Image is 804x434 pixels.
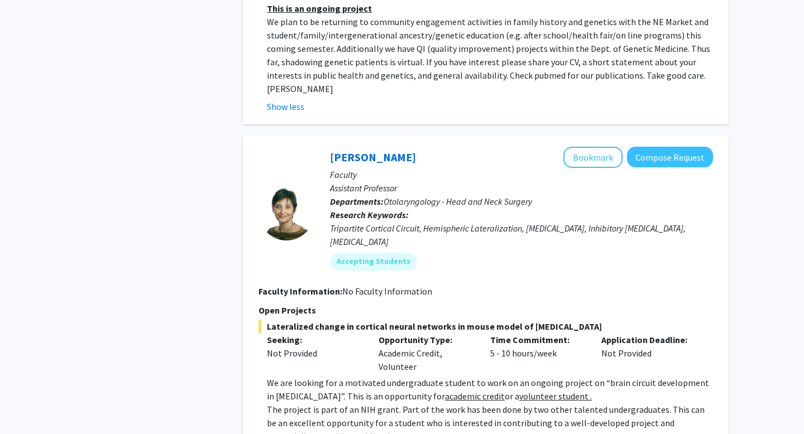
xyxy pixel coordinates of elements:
[563,147,623,168] button: Add Tara Deemyad to Bookmarks
[330,150,416,164] a: [PERSON_NAME]
[267,15,713,95] p: We plan to be returning to community engagement activities in family history and genetics with th...
[379,333,473,346] p: Opportunity Type:
[519,390,592,402] u: volunteer student .
[330,196,384,207] b: Departments:
[259,320,713,333] span: Lateralized change in cortical neural networks in mouse model of [MEDICAL_DATA]
[267,100,304,113] button: Show less
[330,168,713,181] p: Faculty
[267,376,713,403] p: We are looking for a motivated undergraduate student to work on an ongoing project on “brain circ...
[330,181,713,195] p: Assistant Professor
[267,346,362,360] div: Not Provided
[267,3,372,14] u: This is an ongoing project
[342,286,432,297] span: No Faculty Information
[384,196,532,207] span: Otolaryngology - Head and Neck Surgery
[482,333,594,373] div: 5 - 10 hours/week
[593,333,705,373] div: Not Provided
[267,333,362,346] p: Seeking:
[259,286,342,297] b: Faculty Information:
[330,209,409,220] b: Research Keywords:
[8,384,47,426] iframe: Chat
[627,147,713,167] button: Compose Request to Tara Deemyad
[490,333,585,346] p: Time Commitment:
[601,333,696,346] p: Application Deadline:
[370,333,482,373] div: Academic Credit, Volunteer
[330,221,713,248] div: Tripartite Cortical Circuit, Hemispheric Lateralization, [MEDICAL_DATA], Inhibitory [MEDICAL_DATA...
[445,390,505,402] u: academic credit
[330,253,417,271] mat-chip: Accepting Students
[259,303,713,317] p: Open Projects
